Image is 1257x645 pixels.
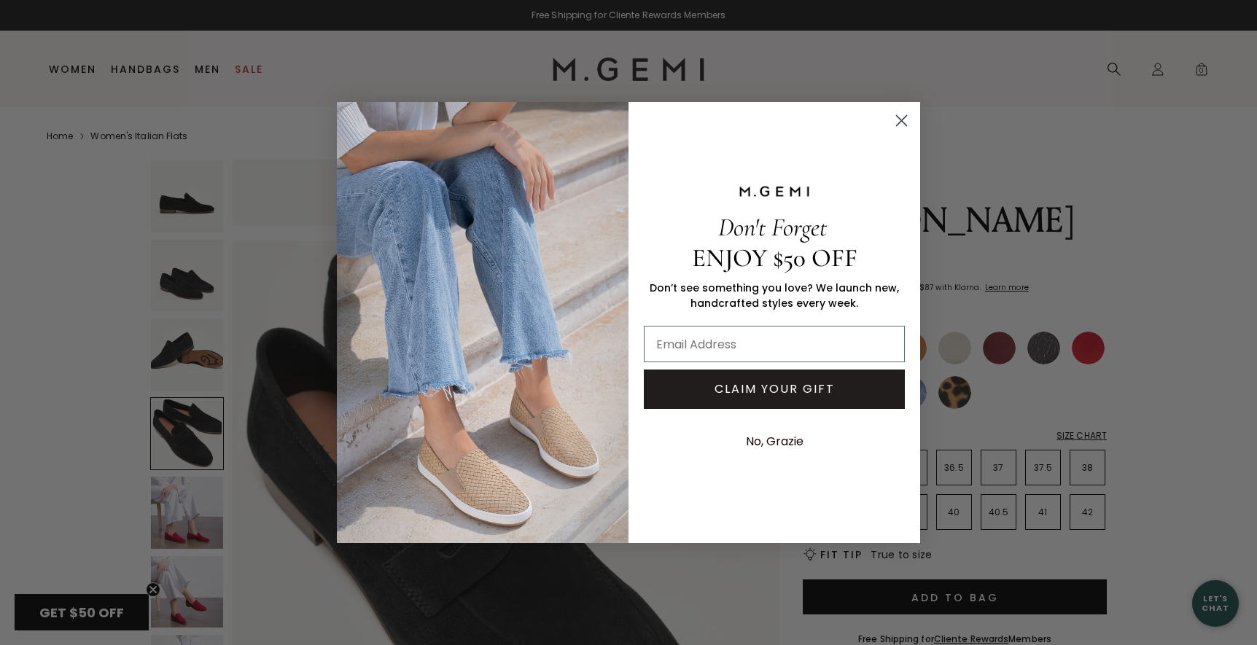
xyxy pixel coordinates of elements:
[718,212,827,243] span: Don't Forget
[650,281,899,310] span: Don’t see something you love? We launch new, handcrafted styles every week.
[692,243,857,273] span: ENJOY $50 OFF
[889,108,914,133] button: Close dialog
[644,326,905,362] input: Email Address
[739,423,811,460] button: No, Grazie
[644,370,905,409] button: CLAIM YOUR GIFT
[738,185,811,198] img: M.GEMI
[337,102,628,542] img: M.Gemi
